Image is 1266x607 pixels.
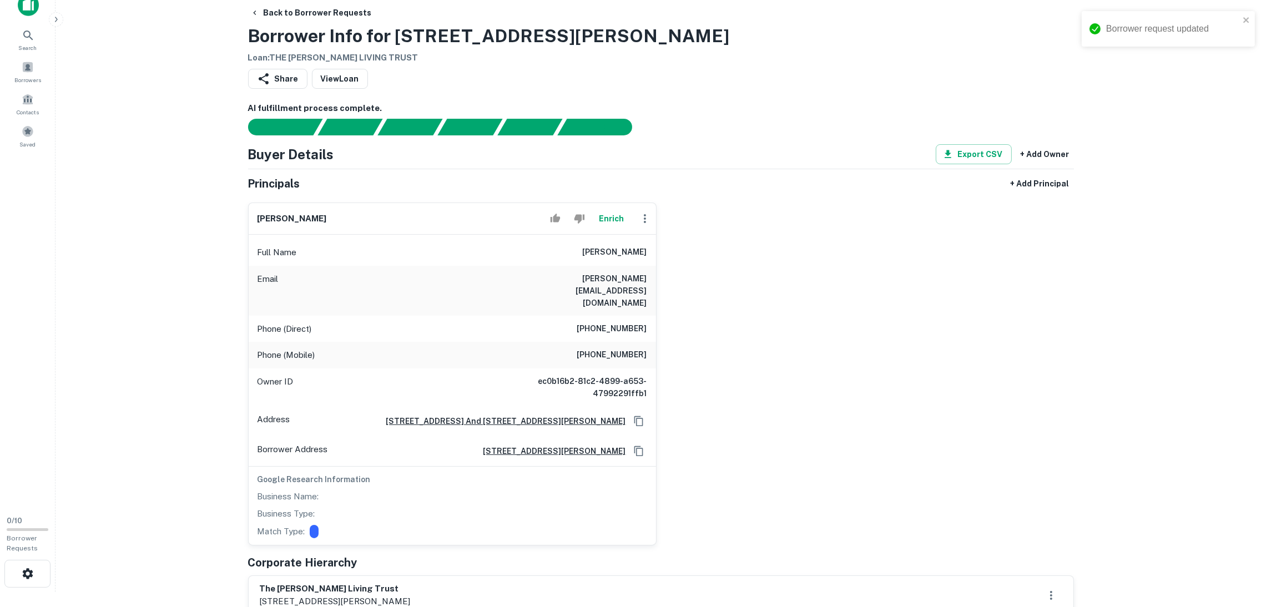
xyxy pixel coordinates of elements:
[569,208,589,230] button: Reject
[317,119,382,135] div: Your request is received and processing...
[583,246,647,259] h6: [PERSON_NAME]
[1210,518,1266,571] iframe: Chat Widget
[377,415,626,427] a: [STREET_ADDRESS] And [STREET_ADDRESS][PERSON_NAME]
[248,69,307,89] button: Share
[3,24,52,54] a: Search
[235,119,318,135] div: Sending borrower request to AI...
[377,119,442,135] div: Documents found, AI parsing details...
[258,490,319,503] p: Business Name:
[19,43,37,52] span: Search
[258,246,297,259] p: Full Name
[258,213,327,225] h6: [PERSON_NAME]
[546,208,565,230] button: Accept
[17,108,39,117] span: Contacts
[258,348,315,362] p: Phone (Mobile)
[258,525,305,538] p: Match Type:
[260,583,411,595] h6: the [PERSON_NAME] living trust
[7,534,38,552] span: Borrower Requests
[258,322,312,336] p: Phone (Direct)
[437,119,502,135] div: Principals found, AI now looking for contact information...
[1016,144,1074,164] button: + Add Owner
[7,517,22,525] span: 0 / 10
[248,102,1074,115] h6: AI fulfillment process complete.
[258,473,647,485] h6: Google Research Information
[558,119,645,135] div: AI fulfillment process complete.
[514,375,647,399] h6: ec0b16b2-81c2-4899-a653-47992291ffb1
[936,144,1012,164] button: Export CSV
[3,57,52,87] a: Borrowers
[631,443,647,459] button: Copy Address
[248,144,334,164] h4: Buyer Details
[258,413,290,429] p: Address
[248,52,730,64] h6: Loan : THE [PERSON_NAME] LIVING TRUST
[631,413,647,429] button: Copy Address
[258,507,315,520] p: Business Type:
[1106,22,1239,36] div: Borrower request updated
[258,375,294,399] p: Owner ID
[577,322,647,336] h6: [PHONE_NUMBER]
[20,140,36,149] span: Saved
[514,272,647,309] h6: [PERSON_NAME][EMAIL_ADDRESS][DOMAIN_NAME]
[594,208,629,230] button: Enrich
[3,121,52,151] a: Saved
[577,348,647,362] h6: [PHONE_NUMBER]
[312,69,368,89] a: ViewLoan
[258,272,279,309] p: Email
[3,89,52,119] a: Contacts
[248,554,357,571] h5: Corporate Hierarchy
[258,443,328,459] p: Borrower Address
[1006,174,1074,194] button: + Add Principal
[497,119,562,135] div: Principals found, still searching for contact information. This may take time...
[14,75,41,84] span: Borrowers
[1243,16,1250,26] button: close
[248,23,730,49] h3: Borrower Info for [STREET_ADDRESS][PERSON_NAME]
[248,175,300,192] h5: Principals
[475,445,626,457] a: [STREET_ADDRESS][PERSON_NAME]
[246,3,376,23] button: Back to Borrower Requests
